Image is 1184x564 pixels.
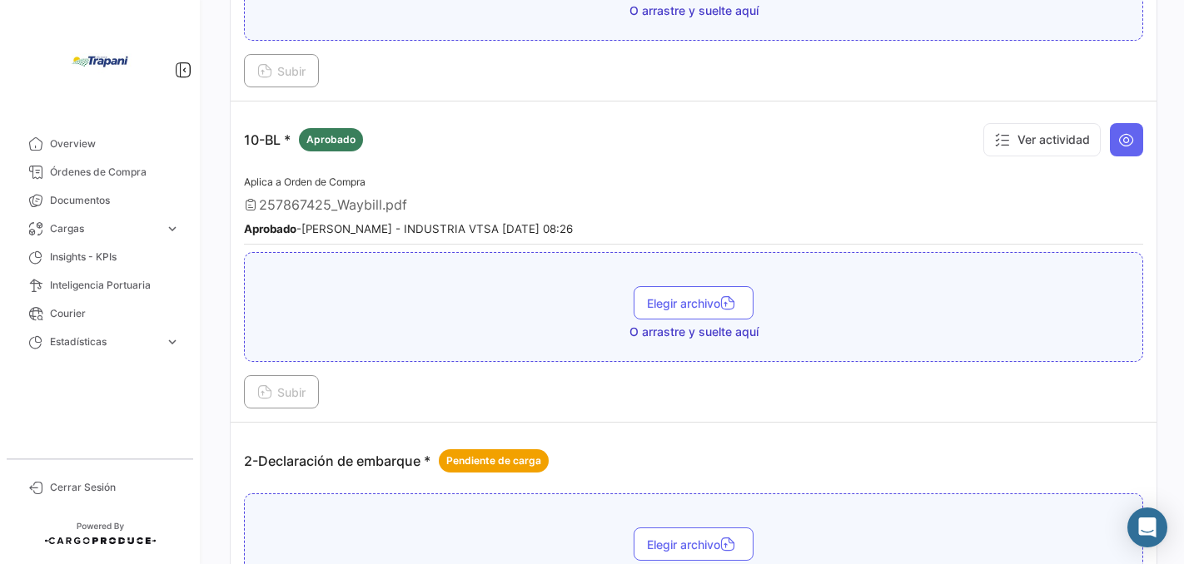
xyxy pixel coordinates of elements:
[50,334,158,349] span: Estadísticas
[306,132,356,147] span: Aprobado
[50,480,180,495] span: Cerrar Sesión
[629,324,759,340] span: O arrastre y suelte aquí
[165,221,180,236] span: expand_more
[50,306,180,321] span: Courier
[647,296,740,310] span: Elegir archivo
[983,123,1101,156] button: Ver actividad
[50,221,158,236] span: Cargas
[50,136,180,151] span: Overview
[50,165,180,180] span: Órdenes de Compra
[13,186,187,215] a: Documentos
[446,453,541,468] span: Pendiente de carga
[244,222,296,235] b: Aprobado
[257,64,306,78] span: Subir
[647,537,740,552] span: Elegir archivo
[58,20,142,103] img: bd005829-9598-4431-b544-4b06bbcd40b2.jpg
[13,158,187,186] a: Órdenes de Compra
[257,385,306,399] span: Subir
[244,54,319,87] button: Subir
[244,176,366,188] span: Aplica a Orden de Compra
[634,527,754,561] button: Elegir archivo
[244,128,363,151] p: 10-BL *
[259,196,407,213] span: 257867425_Waybill.pdf
[13,299,187,328] a: Courier
[50,193,180,208] span: Documentos
[244,375,319,408] button: Subir
[1127,507,1167,547] div: Abrir Intercom Messenger
[50,278,180,293] span: Inteligencia Portuaria
[244,222,573,235] small: - [PERSON_NAME] - INDUSTRIA VTSA [DATE] 08:26
[50,250,180,265] span: Insights - KPIs
[629,2,759,19] span: O arrastre y suelte aquí
[13,243,187,271] a: Insights - KPIs
[13,271,187,299] a: Inteligencia Portuaria
[634,286,754,319] button: Elegir archivo
[165,334,180,349] span: expand_more
[244,449,549,472] p: 2-Declaración de embarque *
[13,130,187,158] a: Overview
